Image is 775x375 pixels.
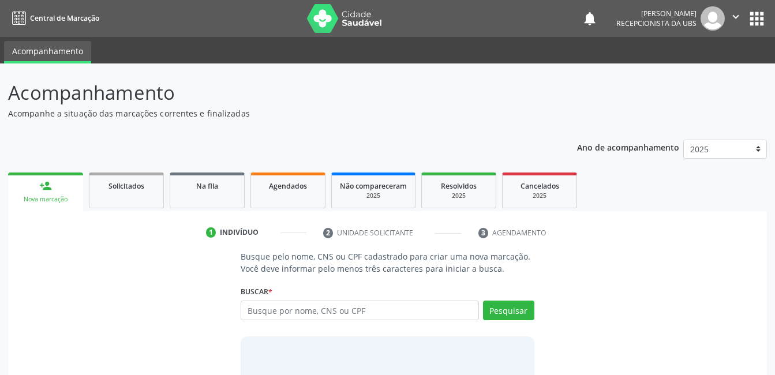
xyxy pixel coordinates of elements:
[483,301,534,320] button: Pesquisar
[8,78,540,107] p: Acompanhamento
[725,6,747,31] button: 
[511,192,568,200] div: 2025
[39,179,52,192] div: person_add
[241,301,478,320] input: Busque por nome, CNS ou CPF
[340,192,407,200] div: 2025
[430,192,488,200] div: 2025
[241,250,534,275] p: Busque pelo nome, CNS ou CPF cadastrado para criar uma nova marcação. Você deve informar pelo men...
[616,9,697,18] div: [PERSON_NAME]
[582,10,598,27] button: notifications
[577,140,679,154] p: Ano de acompanhamento
[729,10,742,23] i: 
[16,195,75,204] div: Nova marcação
[269,181,307,191] span: Agendados
[521,181,559,191] span: Cancelados
[8,9,99,28] a: Central de Marcação
[701,6,725,31] img: img
[206,227,216,238] div: 1
[441,181,477,191] span: Resolvidos
[241,283,272,301] label: Buscar
[340,181,407,191] span: Não compareceram
[8,107,540,119] p: Acompanhe a situação das marcações correntes e finalizadas
[196,181,218,191] span: Na fila
[616,18,697,28] span: Recepcionista da UBS
[4,41,91,63] a: Acompanhamento
[108,181,144,191] span: Solicitados
[220,227,259,238] div: Indivíduo
[747,9,767,29] button: apps
[30,13,99,23] span: Central de Marcação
